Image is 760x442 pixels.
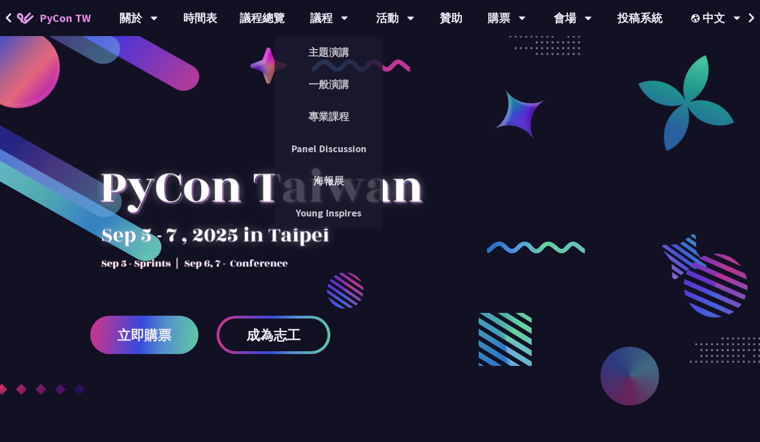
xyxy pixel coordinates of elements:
[275,103,383,130] a: 專業課程
[487,241,585,254] img: curly-2.e802c9f.png
[17,12,34,24] img: Home icon of PyCon TW 2025
[6,4,102,32] a: PyCon TW
[90,316,198,354] a: 立即購票
[691,14,702,23] img: Locale Icon
[275,135,383,162] a: Panel Discussion
[275,39,383,65] a: 主題演講
[117,328,171,342] span: 立即購票
[275,167,383,194] a: 海報展
[39,10,91,26] span: PyCon TW
[275,200,383,226] a: Young Inspires
[246,328,301,342] span: 成為志工
[275,71,383,98] a: 一般演講
[216,316,330,354] a: 成為志工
